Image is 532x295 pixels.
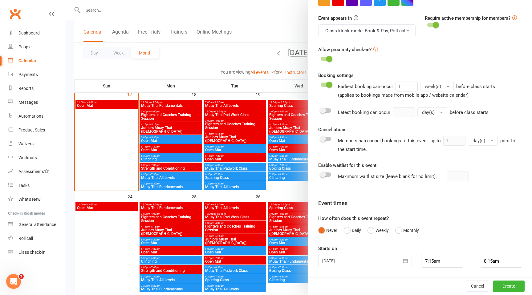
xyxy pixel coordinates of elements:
div: People [18,44,31,49]
button: week(s) [420,82,454,91]
div: Workouts [18,155,37,160]
div: Dashboard [18,30,40,35]
a: Clubworx [7,6,23,22]
button: day(s) [417,107,447,117]
div: What's New [18,197,41,202]
a: Roll call [8,232,65,245]
div: Assessments [18,169,49,174]
div: Earliest booking can occur [338,82,495,99]
a: What's New [8,192,65,206]
div: Roll call [18,236,33,241]
button: Weekly [368,224,389,236]
span: day(s) [473,138,485,143]
div: Automations [18,114,43,119]
div: Waivers [18,141,34,146]
div: Maximum waitlist size (leave blank for no limit): [338,173,437,180]
label: Require active membership for members? [425,15,510,21]
label: Cancellations [318,126,347,133]
button: Daily [344,224,361,236]
button: day(s) [468,136,498,146]
a: Class kiosk mode [8,245,65,259]
span: before class starts [450,110,489,115]
button: Create [493,281,525,292]
a: Payments [8,68,65,82]
div: General attendance [18,222,56,227]
div: Payments [18,72,38,77]
span: 2 [19,274,24,279]
button: Class kiosk mode, Book & Pay, Roll call, Clubworx website calendar and Mobile app [318,24,416,37]
a: Reports [8,82,65,95]
a: Messages [8,95,65,109]
label: Starts on [318,245,337,252]
label: Allow proximity check-in? [318,46,372,53]
button: Monthly [395,224,419,236]
div: Class check-in [18,250,46,255]
a: Automations [8,109,65,123]
div: Members can cancel bookings to this event [338,136,522,153]
span: day(s) [422,110,435,115]
label: Enable waitlist for this event [318,162,376,169]
div: Reports [18,86,34,91]
button: Never [318,224,337,236]
a: Assessments [8,165,65,179]
div: Product Sales [18,127,45,132]
a: Waivers [8,137,65,151]
label: How often does this event repeat? [318,215,389,222]
div: Messages [18,100,38,105]
a: Workouts [8,151,65,165]
span: week(s) [425,84,441,89]
div: up to [430,136,498,146]
a: Calendar [8,54,65,68]
button: Cancel [466,281,489,292]
a: Product Sales [8,123,65,137]
div: Latest booking can occur [338,107,489,117]
div: Tasks [18,183,30,188]
a: General attendance kiosk mode [8,218,65,232]
label: Event appears in [318,14,352,22]
label: Booking settings [318,72,354,79]
div: – [463,255,480,268]
div: Calendar [18,58,36,63]
div: Event times [318,199,522,208]
a: People [8,40,65,54]
iframe: Intercom live chat [6,274,21,289]
a: Tasks [8,179,65,192]
a: Dashboard [8,26,65,40]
